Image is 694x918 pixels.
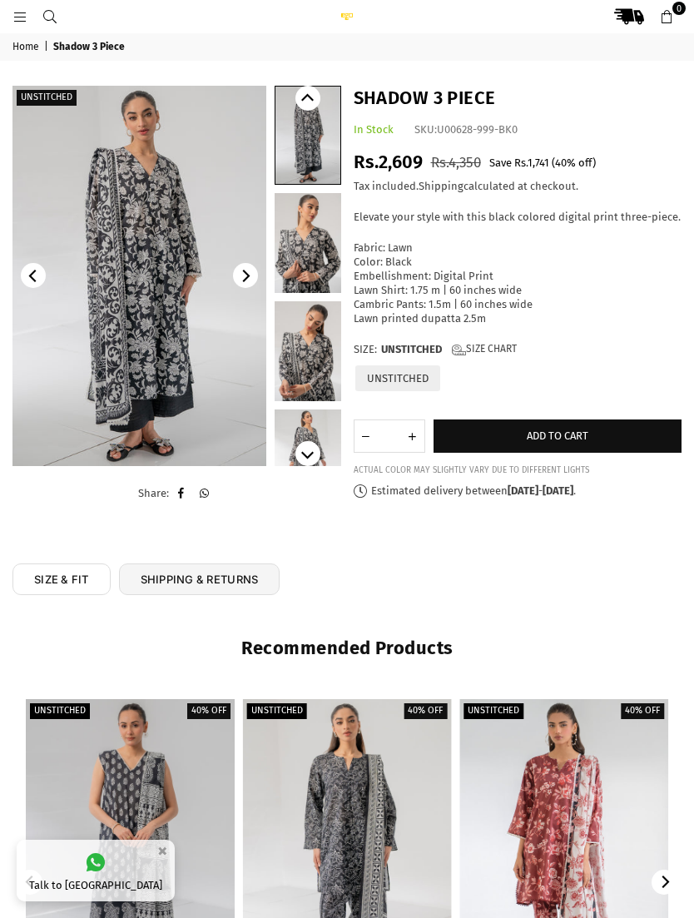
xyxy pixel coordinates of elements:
[35,10,65,22] a: Search
[434,419,682,453] button: Add to cart
[354,241,682,325] p: Fabric: Lawn Color: Black Embellishment: Digital Print Lawn Shirt: 1.75 m | 60 inches wide Cambri...
[17,90,77,106] label: Unstitched
[354,364,442,393] label: UNSTITCHED
[330,12,364,20] img: Ego
[514,156,549,169] span: Rs.1,741
[354,151,423,174] span: Rs.2,609
[5,10,35,22] a: Menu
[12,563,111,596] a: SIZE & FIT
[354,86,682,112] h1: Shadow 3 Piece
[119,563,280,596] a: SHIPPING & RETURNS
[354,343,682,357] label: Size:
[354,211,682,225] p: Elevate your style with this black colored digital print three-piece.
[354,419,425,453] quantity-input: Quantity
[431,154,481,171] span: Rs.4,350
[295,441,320,466] button: Next
[25,637,669,661] h2: Recommended Products
[621,703,664,719] label: 40% off
[555,156,567,169] span: 40
[463,703,523,719] label: Unstitched
[672,2,686,15] span: 0
[354,484,682,499] p: Estimated delivery between - .
[354,465,682,476] div: ACTUAL COLOR MAY SLIGHTLY VARY DUE TO DIFFERENT LIGHTS
[354,180,682,194] div: Tax included. calculated at checkout.
[295,86,320,111] button: Previous
[21,263,46,288] button: Previous
[12,86,266,466] img: Shadow 3 Piece
[152,837,172,865] button: ×
[12,41,42,54] a: Home
[30,703,90,719] label: Unstitched
[652,2,682,32] a: 0
[437,124,518,136] span: U00628-999-BK0
[354,124,394,136] span: In Stock
[419,180,463,193] a: Shipping
[527,429,588,442] span: Add to cart
[508,484,538,497] time: [DATE]
[489,156,512,169] span: Save
[187,703,231,719] label: 40% off
[404,703,447,719] label: 40% off
[247,703,307,719] label: Unstitched
[414,124,518,138] div: SKU:
[53,41,127,54] span: Shadow 3 Piece
[552,156,596,169] span: ( % off)
[452,343,517,357] a: Size Chart
[381,343,442,357] span: UNSTITCHED
[44,41,51,54] span: |
[138,487,169,499] span: Share:
[652,870,677,895] button: Next
[543,484,573,497] time: [DATE]
[17,840,175,901] a: Talk to [GEOGRAPHIC_DATA]
[233,263,258,288] button: Next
